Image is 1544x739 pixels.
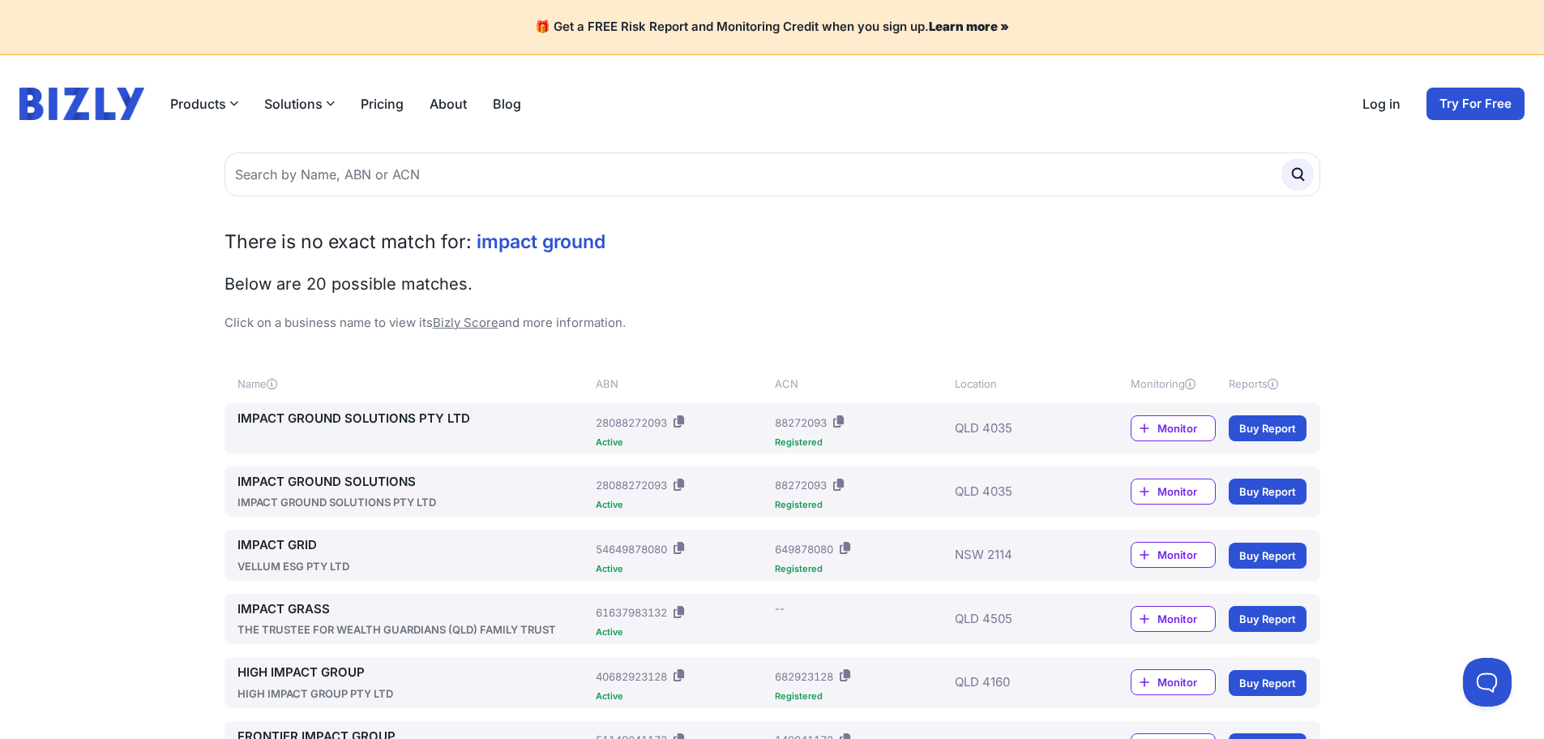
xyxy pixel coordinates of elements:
div: -- [775,600,785,617]
div: 649878080 [775,541,833,557]
div: 88272093 [775,415,827,431]
div: 54649878080 [596,541,667,557]
div: Name [237,376,590,392]
div: Monitoring [1131,376,1216,392]
a: Buy Report [1229,670,1307,696]
div: Registered [775,565,947,574]
a: Pricing [361,94,404,114]
h4: 🎁 Get a FREE Risk Report and Monitoring Credit when you sign up. [19,19,1525,35]
div: Registered [775,438,947,447]
span: Monitor [1157,483,1215,500]
div: NSW 2114 [955,536,1083,574]
div: ACN [775,376,947,392]
a: Buy Report [1229,543,1307,569]
span: Monitor [1157,611,1215,627]
a: Buy Report [1229,415,1307,441]
a: IMPACT GROUND SOLUTIONS [237,473,590,492]
span: Monitor [1157,420,1215,436]
input: Search by Name, ABN or ACN [225,153,1320,196]
span: Monitor [1157,674,1215,690]
div: Active [596,565,768,574]
a: Bizly Score [433,315,498,330]
div: HIGH IMPACT GROUP PTY LTD [237,685,590,702]
a: Buy Report [1229,479,1307,505]
div: 40682923128 [596,668,667,685]
div: 28088272093 [596,477,667,493]
div: QLD 4505 [955,600,1083,638]
div: 61637983132 [596,604,667,621]
div: Active [596,438,768,447]
a: Try For Free [1426,88,1525,120]
p: Click on a business name to view its and more information. [225,314,1320,333]
div: Active [596,692,768,701]
div: Reports [1229,376,1307,392]
div: Registered [775,501,947,509]
div: Location [955,376,1083,392]
a: About [430,94,467,114]
div: VELLUM ESG PTY LTD [237,558,590,574]
span: There is no exact match for: [225,230,472,253]
div: QLD 4160 [955,664,1083,702]
button: Products [170,94,238,114]
div: 88272093 [775,477,827,493]
div: IMPACT GROUND SOLUTIONS PTY LTD [237,494,590,510]
div: 682923128 [775,668,833,685]
div: Active [596,628,768,637]
a: Learn more » [929,19,1009,34]
a: Buy Report [1229,606,1307,632]
a: Monitor [1131,669,1216,695]
a: Monitor [1131,479,1216,505]
div: QLD 4035 [955,473,1083,511]
div: QLD 4035 [955,410,1083,447]
a: HIGH IMPACT GROUP [237,664,590,682]
div: THE TRUSTEE FOR WEALTH GUARDIANS (QLD) FAMILY TRUST [237,621,590,638]
a: IMPACT GROUND SOLUTIONS PTY LTD [237,410,590,428]
iframe: Toggle Customer Support [1463,658,1512,707]
span: Below are 20 possible matches. [225,274,473,294]
div: Active [596,501,768,509]
a: IMPACT GRASS [237,600,590,619]
a: Blog [493,94,521,114]
a: Monitor [1131,606,1216,632]
div: 28088272093 [596,415,667,431]
a: IMPACT GRID [237,536,590,555]
a: Monitor [1131,415,1216,441]
a: Log in [1362,94,1401,114]
div: ABN [596,376,768,392]
span: Monitor [1157,547,1215,563]
span: impact ground [477,230,605,253]
div: Registered [775,692,947,701]
button: Solutions [264,94,335,114]
a: Monitor [1131,542,1216,568]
